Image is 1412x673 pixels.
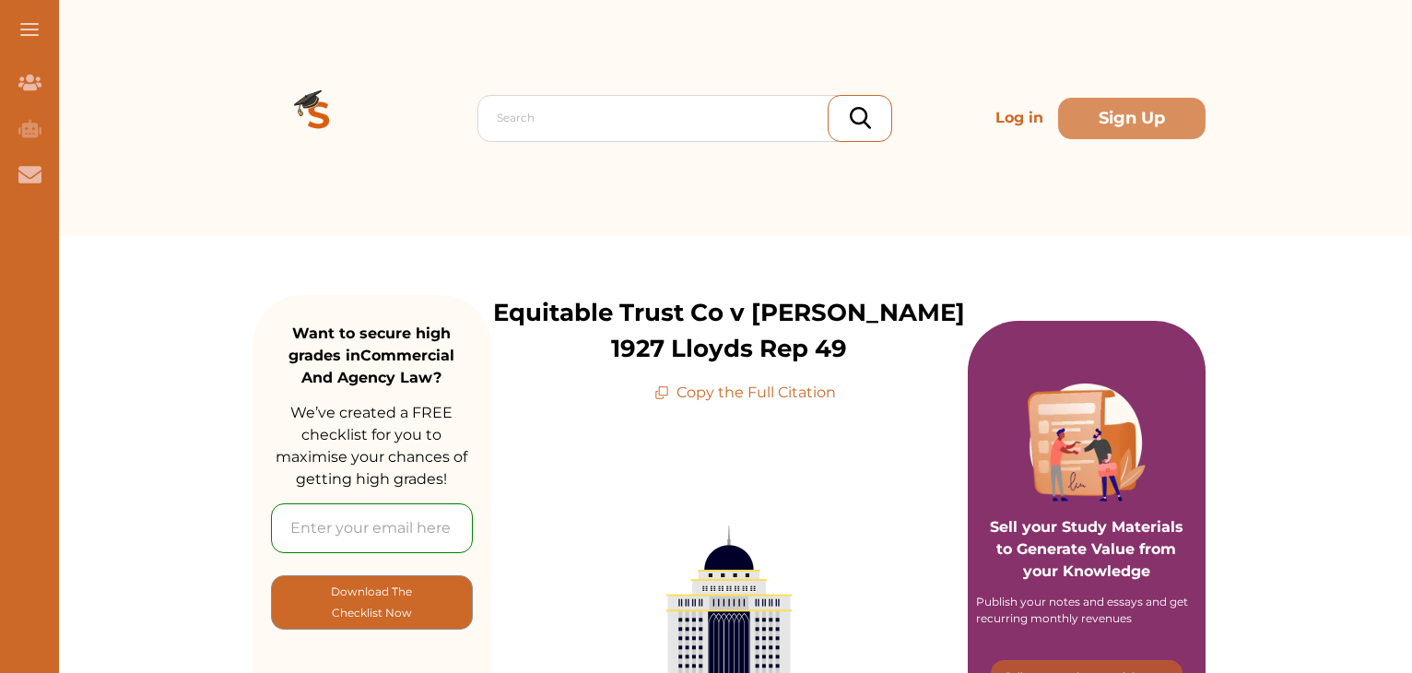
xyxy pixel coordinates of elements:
input: Enter your email here [271,503,473,553]
span: We’ve created a FREE checklist for you to maximise your chances of getting high grades! [276,404,467,488]
img: search_icon [850,107,871,129]
button: Sign Up [1058,98,1206,139]
p: Log in [988,100,1051,136]
strong: Want to secure high grades in Commercial And Agency Law ? [288,325,454,386]
img: Purple card image [1028,384,1146,502]
p: Equitable Trust Co v [PERSON_NAME] 1927 Lloyds Rep 49 [491,295,968,367]
div: Publish your notes and essays and get recurring monthly revenues [976,594,1197,627]
p: Copy the Full Citation [654,382,836,404]
img: Logo [253,52,385,184]
p: Sell your Study Materials to Generate Value from your Knowledge [986,465,1188,583]
button: [object Object] [271,575,473,630]
p: Download The Checklist Now [309,581,435,624]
